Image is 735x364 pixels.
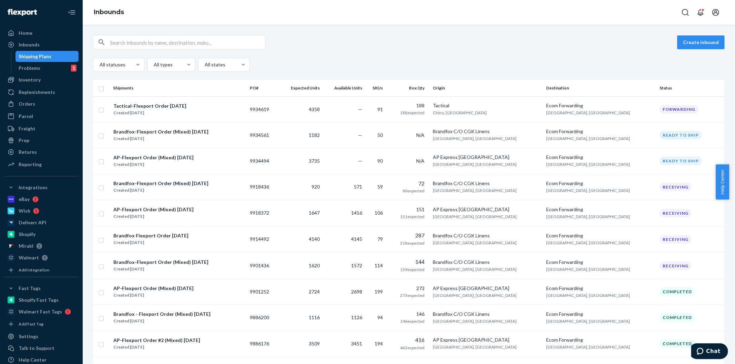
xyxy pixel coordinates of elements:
[247,122,278,148] td: 9934561
[358,106,362,112] span: —
[546,336,654,343] div: Ecom Forwarding
[351,210,362,216] span: 1416
[19,89,55,96] div: Replenishments
[113,259,208,266] div: Brandfox-Flexport Order (Mixed) [DATE]
[113,161,194,168] div: Created [DATE]
[19,196,30,203] div: eBay
[375,289,383,295] span: 199
[416,158,425,164] span: N/A
[546,128,654,135] div: Ecom Forwarding
[19,356,47,363] div: Help Center
[323,80,365,96] th: Available Units
[4,28,79,39] a: Home
[113,266,208,272] div: Created [DATE]
[113,135,208,142] div: Created [DATE]
[4,266,79,274] a: Add Integration
[309,236,320,242] span: 4140
[19,41,40,48] div: Inbounds
[660,157,702,165] div: Ready to ship
[546,267,630,272] span: [GEOGRAPHIC_DATA], [GEOGRAPHIC_DATA]
[113,187,208,194] div: Created [DATE]
[433,293,517,298] span: [GEOGRAPHIC_DATA], [GEOGRAPHIC_DATA]
[19,285,41,292] div: Fast Tags
[389,80,430,96] th: Box Qty
[354,184,362,190] span: 571
[657,80,725,96] th: Status
[279,80,323,96] th: Expected Units
[433,102,541,109] div: Tactical
[113,344,200,351] div: Created [DATE]
[4,343,79,354] button: Talk to Support
[4,320,79,328] a: Add Fast Tag
[4,123,79,134] a: Freight
[19,207,30,214] div: Wish
[204,61,205,68] input: All states
[113,109,186,116] div: Created [DATE]
[19,231,35,238] div: Shopify
[391,180,425,188] div: 72
[113,128,208,135] div: Brandfox-Flexport Order (Mixed) [DATE]
[660,339,695,348] div: Completed
[16,51,79,62] a: Shipping Plans
[247,279,278,305] td: 9901252
[433,267,517,272] span: [GEOGRAPHIC_DATA], [GEOGRAPHIC_DATA]
[4,87,79,98] a: Replenishments
[309,289,320,295] span: 2724
[546,232,654,239] div: Ecom Forwarding
[65,6,79,19] button: Close Navigation
[433,311,541,318] div: Brandfox C/O CGK Linens
[71,65,76,72] div: 1
[4,252,79,263] a: Walmart
[351,314,362,320] span: 1126
[546,344,630,350] span: [GEOGRAPHIC_DATA], [GEOGRAPHIC_DATA]
[19,254,39,261] div: Walmart
[400,240,425,246] span: 318 expected
[378,158,383,164] span: 90
[546,285,654,292] div: Ecom Forwarding
[378,106,383,112] span: 91
[375,341,383,346] span: 194
[546,102,654,109] div: Ecom Forwarding
[351,341,362,346] span: 3451
[660,287,695,296] div: Completed
[113,318,211,324] div: Created [DATE]
[309,210,320,216] span: 1647
[19,137,29,144] div: Prep
[309,132,320,138] span: 1182
[19,243,33,249] div: Mirakl
[309,314,320,320] span: 1116
[378,314,383,320] span: 94
[4,229,79,240] a: Shopify
[433,162,517,167] span: [GEOGRAPHIC_DATA], [GEOGRAPHIC_DATA]
[546,311,654,318] div: Ecom Forwarding
[113,180,208,187] div: Brandfox-Flexport Order (Mixed) [DATE]
[433,128,541,135] div: Brandfox C/O CGK Linens
[433,136,517,141] span: [GEOGRAPHIC_DATA], [GEOGRAPHIC_DATA]
[4,159,79,170] a: Reporting
[19,76,41,83] div: Inventory
[391,311,425,318] div: 146
[4,111,79,122] a: Parcel
[113,232,188,239] div: Brandfox Flexport Order [DATE]
[660,261,692,270] div: Receiving
[391,336,425,344] div: 416
[16,63,79,74] a: Problems1
[400,293,425,298] span: 273 expected
[677,35,725,49] button: Create inbound
[416,132,425,138] span: N/A
[19,297,59,303] div: Shopify Fast Tags
[546,319,630,324] span: [GEOGRAPHIC_DATA], [GEOGRAPHIC_DATA]
[4,217,79,228] a: Deliverr API
[433,154,541,161] div: AP Express [GEOGRAPHIC_DATA]
[430,80,543,96] th: Origin
[113,154,194,161] div: AP-Flexport Order (Mixed) [DATE]
[546,214,630,219] span: [GEOGRAPHIC_DATA], [GEOGRAPHIC_DATA]
[391,258,425,266] div: 144
[433,240,517,245] span: [GEOGRAPHIC_DATA], [GEOGRAPHIC_DATA]
[375,210,383,216] span: 106
[312,184,320,190] span: 920
[94,8,124,16] a: Inbounds
[19,345,54,352] div: Talk to Support
[4,306,79,317] a: Walmart Fast Tags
